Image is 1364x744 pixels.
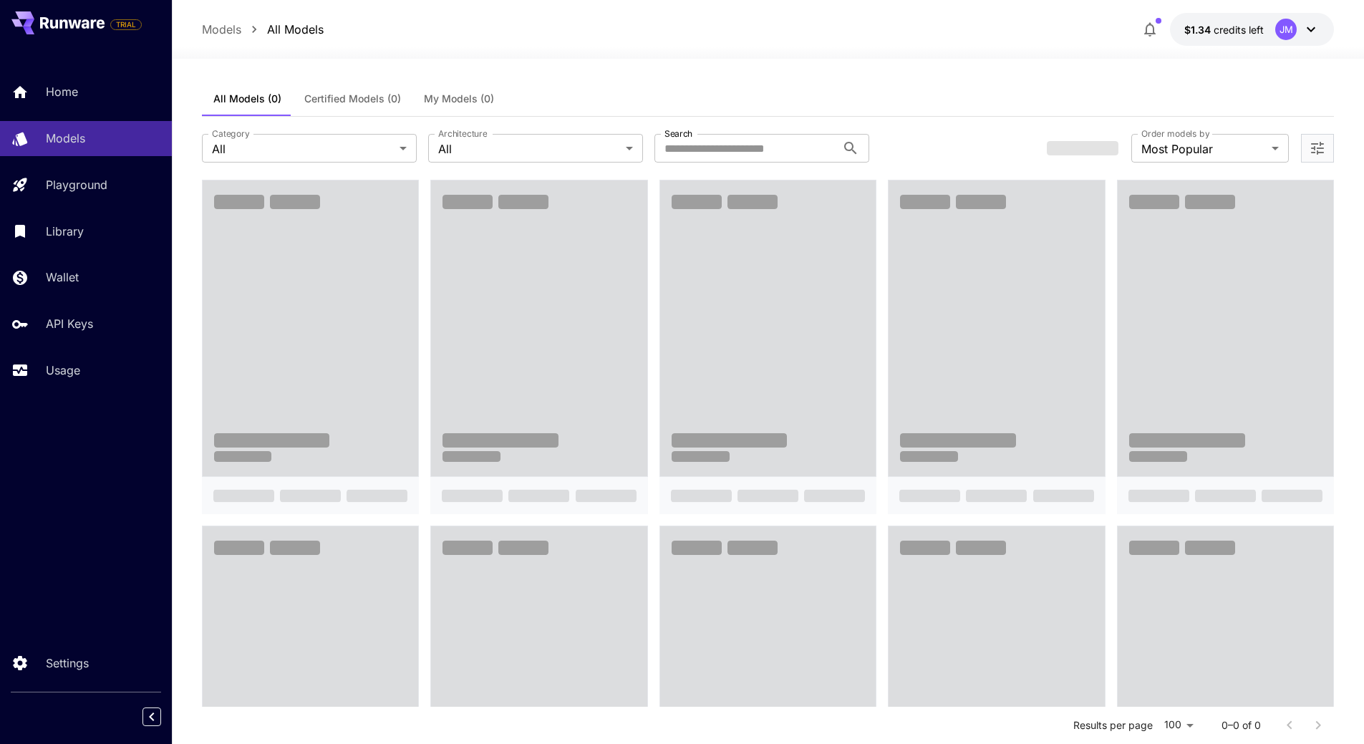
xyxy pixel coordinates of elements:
[153,704,172,730] div: Collapse sidebar
[212,140,394,158] span: All
[46,654,89,672] p: Settings
[424,92,494,105] span: My Models (0)
[213,92,281,105] span: All Models (0)
[1159,715,1199,735] div: 100
[267,21,324,38] a: All Models
[438,127,487,140] label: Architecture
[438,140,620,158] span: All
[46,315,93,332] p: API Keys
[1184,24,1214,36] span: $1.34
[46,223,84,240] p: Library
[1184,22,1264,37] div: $1.34046
[1222,718,1261,733] p: 0–0 of 0
[142,707,161,726] button: Collapse sidebar
[1309,140,1326,158] button: Open more filters
[46,176,107,193] p: Playground
[46,130,85,147] p: Models
[110,16,142,33] span: Add your payment card to enable full platform functionality.
[202,21,241,38] a: Models
[1073,718,1153,733] p: Results per page
[1141,140,1266,158] span: Most Popular
[1170,13,1334,46] button: $1.34046JM
[304,92,401,105] span: Certified Models (0)
[46,269,79,286] p: Wallet
[1275,19,1297,40] div: JM
[212,127,250,140] label: Category
[46,362,80,379] p: Usage
[1292,675,1364,744] iframe: Chat Widget
[111,19,141,30] span: TRIAL
[1214,24,1264,36] span: credits left
[1141,127,1209,140] label: Order models by
[202,21,324,38] nav: breadcrumb
[46,83,78,100] p: Home
[664,127,692,140] label: Search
